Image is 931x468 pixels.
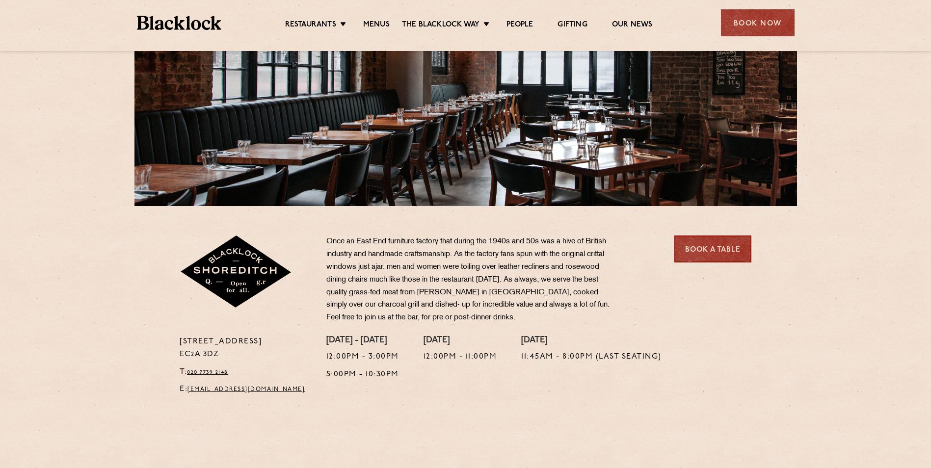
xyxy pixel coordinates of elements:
[285,20,336,31] a: Restaurants
[180,336,312,361] p: [STREET_ADDRESS] EC2A 3DZ
[721,9,795,36] div: Book Now
[612,20,653,31] a: Our News
[521,351,662,364] p: 11:45am - 8:00pm (Last seating)
[180,383,312,396] p: E:
[521,336,662,346] h4: [DATE]
[402,20,479,31] a: The Blacklock Way
[424,336,497,346] h4: [DATE]
[363,20,390,31] a: Menus
[424,351,497,364] p: 12:00pm - 11:00pm
[558,20,587,31] a: Gifting
[180,235,293,309] img: Shoreditch-stamp-v2-default.svg
[326,368,399,381] p: 5:00pm - 10:30pm
[187,369,228,375] a: 020 7739 2148
[137,16,222,30] img: BL_Textured_Logo-footer-cropped.svg
[506,20,533,31] a: People
[326,235,616,324] p: Once an East End furniture factory that during the 1940s and 50s was a hive of British industry a...
[326,336,399,346] h4: [DATE] - [DATE]
[180,366,312,379] p: T:
[187,387,305,392] a: [EMAIL_ADDRESS][DOMAIN_NAME]
[326,351,399,364] p: 12:00pm - 3:00pm
[674,235,751,262] a: Book a Table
